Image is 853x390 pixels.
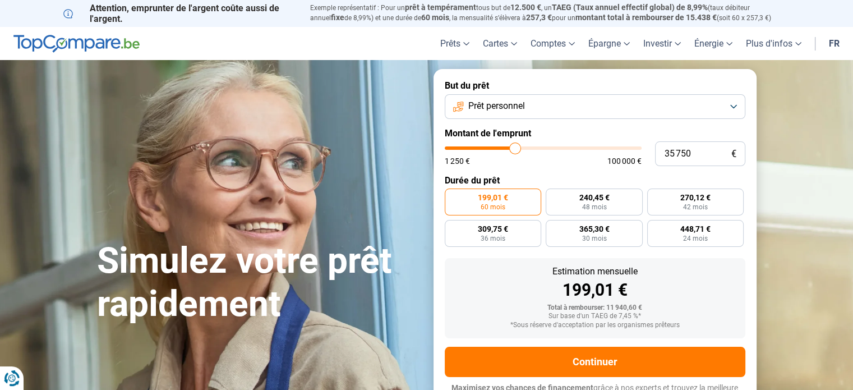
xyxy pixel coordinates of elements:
[822,27,846,60] a: fr
[454,267,736,276] div: Estimation mensuelle
[481,204,505,210] span: 60 mois
[310,3,790,23] p: Exemple représentatif : Pour un tous but de , un (taux débiteur annuel de 8,99%) et une durée de ...
[476,27,524,60] a: Cartes
[445,80,745,91] label: But du prêt
[331,13,344,22] span: fixe
[445,128,745,139] label: Montant de l'emprunt
[481,235,505,242] span: 36 mois
[478,225,508,233] span: 309,75 €
[579,225,609,233] span: 365,30 €
[445,347,745,377] button: Continuer
[510,3,541,12] span: 12.500 €
[683,235,708,242] span: 24 mois
[445,175,745,186] label: Durée du prêt
[445,157,470,165] span: 1 250 €
[683,204,708,210] span: 42 mois
[680,194,711,201] span: 270,12 €
[454,304,736,312] div: Total à rembourser: 11 940,60 €
[575,13,717,22] span: montant total à rembourser de 15.438 €
[552,3,708,12] span: TAEG (Taux annuel effectif global) de 8,99%
[731,149,736,159] span: €
[582,235,606,242] span: 30 mois
[582,27,637,60] a: Épargne
[454,322,736,329] div: *Sous réserve d'acceptation par les organismes prêteurs
[63,3,297,24] p: Attention, emprunter de l'argent coûte aussi de l'argent.
[454,313,736,320] div: Sur base d'un TAEG de 7,45 %*
[405,3,476,12] span: prêt à tempérament
[607,157,642,165] span: 100 000 €
[739,27,808,60] a: Plus d'infos
[688,27,739,60] a: Énergie
[421,13,449,22] span: 60 mois
[13,35,140,53] img: TopCompare
[637,27,688,60] a: Investir
[579,194,609,201] span: 240,45 €
[524,27,582,60] a: Comptes
[582,204,606,210] span: 48 mois
[680,225,711,233] span: 448,71 €
[445,94,745,119] button: Prêt personnel
[97,240,420,326] h1: Simulez votre prêt rapidement
[478,194,508,201] span: 199,01 €
[468,100,525,112] span: Prêt personnel
[434,27,476,60] a: Prêts
[454,282,736,299] div: 199,01 €
[526,13,552,22] span: 257,3 €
